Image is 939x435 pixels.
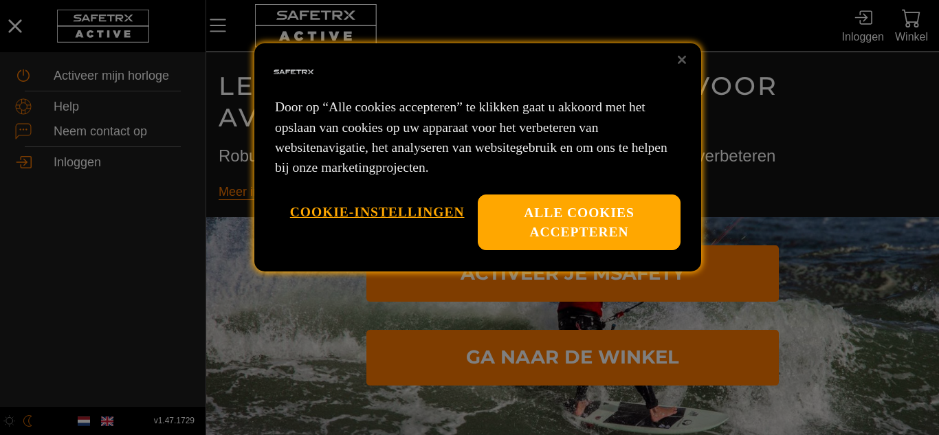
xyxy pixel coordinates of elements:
img: Bedrijfslogo [272,50,316,94]
button: Alle cookies accepteren [478,194,681,250]
div: Privacy [254,43,701,271]
button: Cookie-instellingen [290,194,465,230]
button: Sluiten [667,45,697,75]
p: Door op “Alle cookies accepteren” te klikken gaat u akkoord met het opslaan van cookies op uw app... [275,97,681,177]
